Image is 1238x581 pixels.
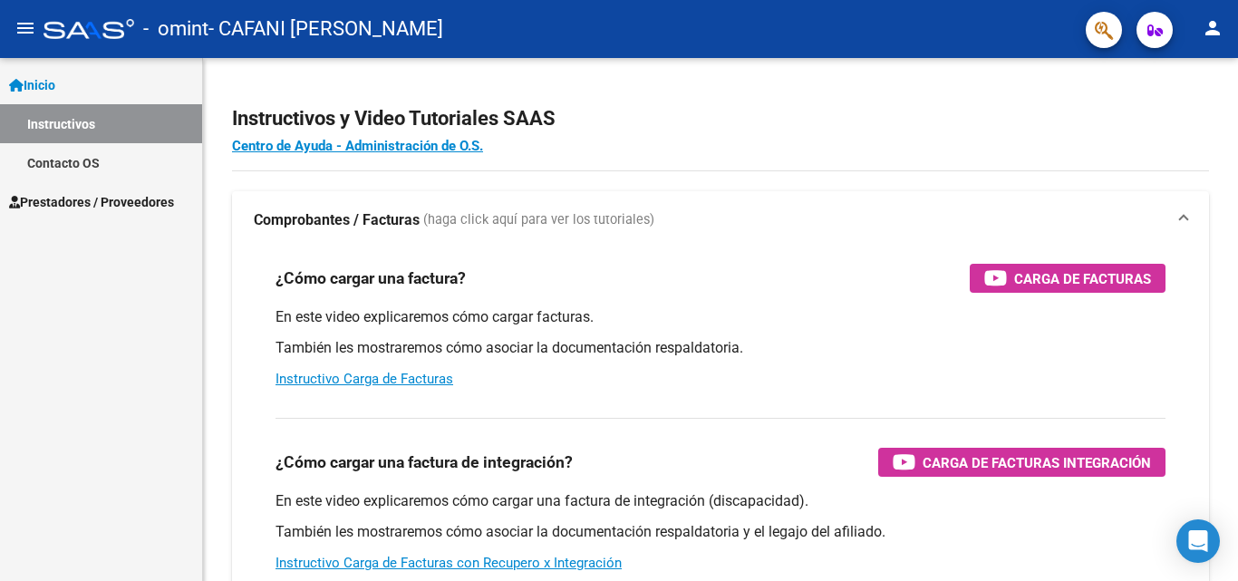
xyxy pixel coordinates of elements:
[254,210,420,230] strong: Comprobantes / Facturas
[276,307,1165,327] p: En este video explicaremos cómo cargar facturas.
[232,191,1209,249] mat-expansion-panel-header: Comprobantes / Facturas (haga click aquí para ver los tutoriales)
[1014,267,1151,290] span: Carga de Facturas
[276,450,573,475] h3: ¿Cómo cargar una factura de integración?
[276,266,466,291] h3: ¿Cómo cargar una factura?
[232,102,1209,136] h2: Instructivos y Video Tutoriales SAAS
[276,555,622,571] a: Instructivo Carga de Facturas con Recupero x Integración
[232,138,483,154] a: Centro de Ayuda - Administración de O.S.
[9,192,174,212] span: Prestadores / Proveedores
[276,338,1165,358] p: También les mostraremos cómo asociar la documentación respaldatoria.
[1202,17,1223,39] mat-icon: person
[143,9,208,49] span: - omint
[923,451,1151,474] span: Carga de Facturas Integración
[276,491,1165,511] p: En este video explicaremos cómo cargar una factura de integración (discapacidad).
[1176,519,1220,563] div: Open Intercom Messenger
[276,371,453,387] a: Instructivo Carga de Facturas
[9,75,55,95] span: Inicio
[276,522,1165,542] p: También les mostraremos cómo asociar la documentación respaldatoria y el legajo del afiliado.
[423,210,654,230] span: (haga click aquí para ver los tutoriales)
[878,448,1165,477] button: Carga de Facturas Integración
[970,264,1165,293] button: Carga de Facturas
[208,9,443,49] span: - CAFANI [PERSON_NAME]
[15,17,36,39] mat-icon: menu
